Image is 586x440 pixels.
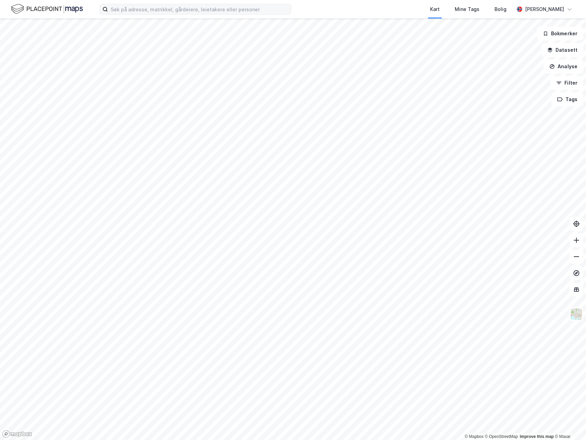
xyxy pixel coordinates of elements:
[2,430,32,438] a: Mapbox homepage
[465,434,484,439] a: Mapbox
[552,407,586,440] div: Kontrollprogram for chat
[11,3,83,15] img: logo.f888ab2527a4732fd821a326f86c7f29.svg
[551,93,583,106] button: Tags
[544,60,583,73] button: Analyse
[552,407,586,440] iframe: Chat Widget
[108,4,291,14] input: Søk på adresse, matrikkel, gårdeiere, leietakere eller personer
[537,27,583,40] button: Bokmerker
[520,434,554,439] a: Improve this map
[570,308,583,321] img: Z
[541,43,583,57] button: Datasett
[430,5,440,13] div: Kart
[525,5,564,13] div: [PERSON_NAME]
[485,434,518,439] a: OpenStreetMap
[455,5,479,13] div: Mine Tags
[550,76,583,90] button: Filter
[495,5,506,13] div: Bolig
